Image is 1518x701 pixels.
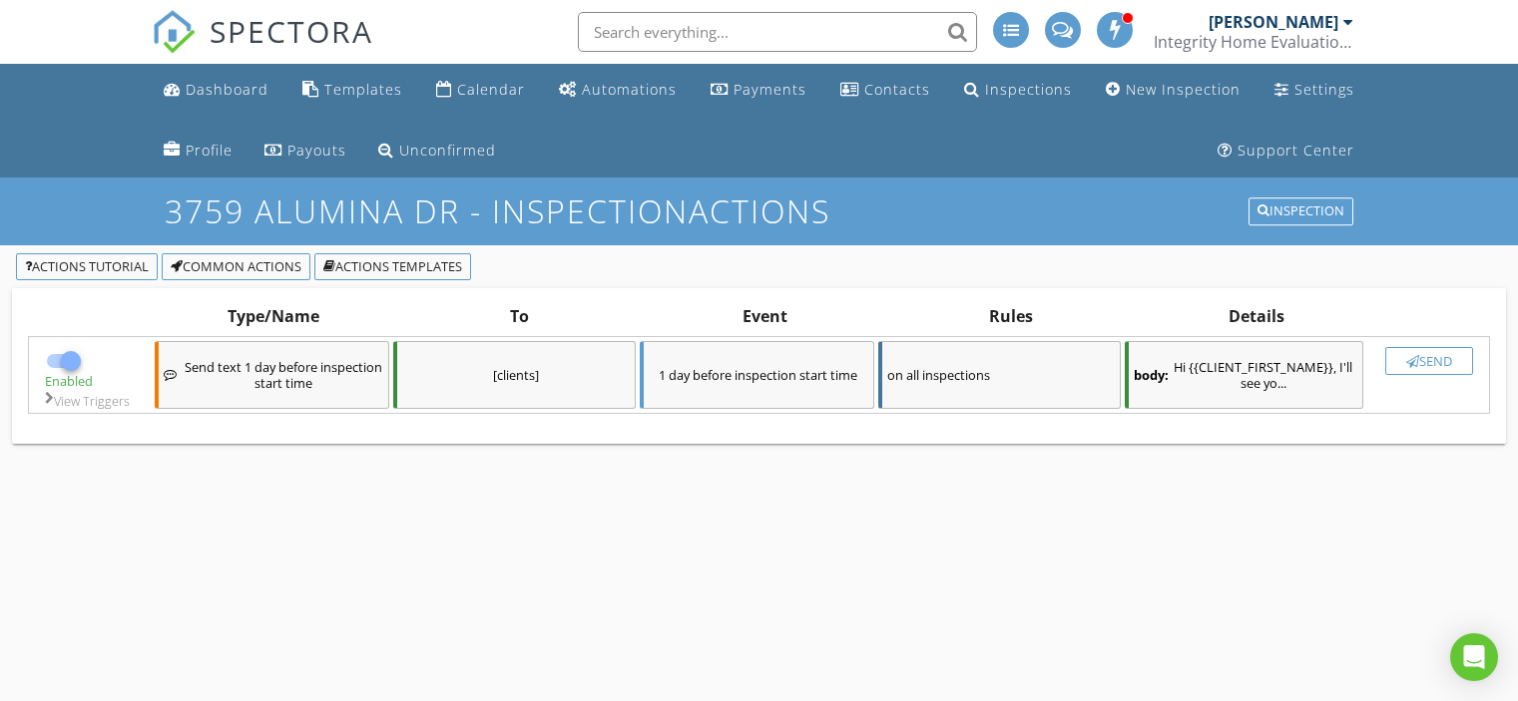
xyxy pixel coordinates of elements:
div: Event [642,304,887,328]
a: Common Actions [162,253,310,281]
div: 1 day before inspection start time [640,341,874,409]
div: Actions Templates [323,260,462,274]
a: Inspections [956,72,1080,109]
div: Open Intercom Messenger [1450,633,1498,681]
a: SPECTORA [152,27,373,69]
a: Settings [1266,72,1362,109]
div: on all inspections [878,341,1121,409]
a: Support Center [1210,133,1362,170]
div: Inspection [1258,204,1344,218]
span: SPECTORA [210,10,373,52]
div: View Triggers [33,393,147,409]
div: Unconfirmed [399,141,496,160]
a: Automations (Advanced) [551,72,685,109]
a: Payments [703,72,814,109]
a: Actions Templates [314,253,471,281]
div: Payments [734,80,806,99]
div: Contacts [864,80,930,99]
div: Calendar [457,80,525,99]
div: Automations [582,80,677,99]
div: Templates [324,80,402,99]
button: Send [1385,347,1473,375]
div: Integrity Home Evaluation Services [1154,32,1353,52]
div: Actions Tutorial [25,260,149,274]
a: Payouts [256,133,354,170]
a: Unconfirmed [370,133,504,170]
div: Inspections [985,80,1072,99]
a: Templates [294,72,410,109]
strong: body: [1134,367,1169,383]
span: Enabled [45,372,93,390]
img: The Best Home Inspection Software - Spectora [152,10,196,54]
div: Send [1394,353,1464,369]
div: [PERSON_NAME] [1209,12,1338,32]
div: Type/Name [151,304,396,328]
button: Inspection [1249,197,1353,225]
a: New Inspection [1098,72,1249,109]
div: Dashboard [186,80,268,99]
div: Profile [186,141,233,160]
h1: 3759 Alumina Dr - Inspection Actions [165,193,1353,228]
a: Calendar [428,72,533,109]
a: Contacts [832,72,938,109]
span: Send text 1 day before inspection start time [185,359,383,391]
a: Company Profile [156,133,241,170]
div: To [396,304,642,328]
div: Payouts [287,141,346,160]
div: Rules [888,304,1134,328]
div: New Inspection [1126,80,1241,99]
div: Details [1134,304,1379,328]
a: Actions Tutorial [16,253,158,281]
div: [clients] [393,341,636,409]
div: Common Actions [171,260,301,274]
div: Settings [1294,80,1354,99]
a: Dashboard [156,72,276,109]
input: Search everything... [578,12,977,52]
div: Support Center [1238,141,1354,160]
div: Hi {{CLIENT_FIRST_NAME}}, I'll see you tomorrow at {{INSPECTION_TIME}} for your inspection. Make ... [1125,341,1363,409]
